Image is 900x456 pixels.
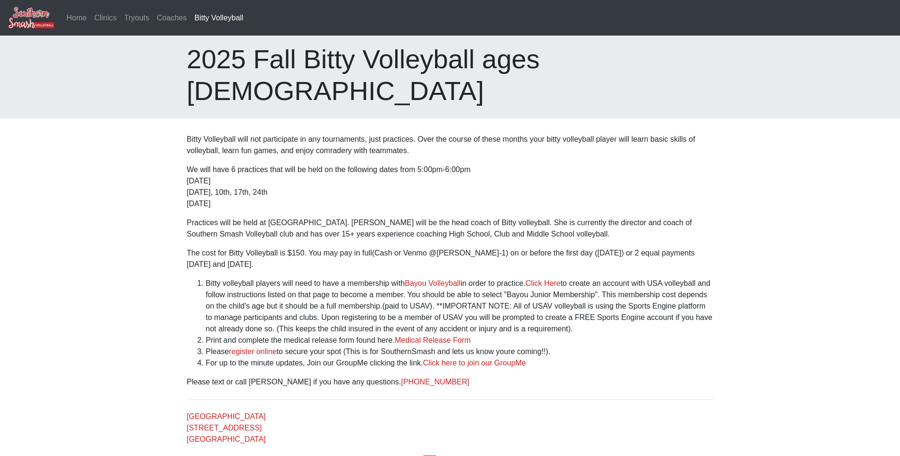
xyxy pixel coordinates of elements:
a: Clinics [91,9,121,27]
a: Medical Release Form [395,336,471,344]
a: Click here to join our GroupMe [423,359,526,367]
a: [PHONE_NUMBER] [401,378,469,386]
p: Practices will be held at [GEOGRAPHIC_DATA]. [PERSON_NAME] will be the head coach of Bitty volley... [187,217,714,240]
p: Please text or call [PERSON_NAME] if you have any questions. [187,376,714,388]
p: The cost for Bitty Volleyball is $150. You may pay in full(Cash or Venmo @[PERSON_NAME]-1) on or ... [187,247,714,270]
p: We will have 6 practices that will be held on the following dates from 5:00pm-6:00pm [DATE] [DATE... [187,164,714,210]
a: [GEOGRAPHIC_DATA][STREET_ADDRESS][GEOGRAPHIC_DATA] [187,412,266,443]
a: Coaches [153,9,191,27]
li: For up to the minute updates, Join our GroupMe clicking the link. [206,357,714,369]
li: Bitty volleyball players will need to have a membership with in order to practice. to create an a... [206,278,714,335]
a: Tryouts [121,9,153,27]
a: Bitty Volleyball [191,9,247,27]
p: Bitty Volleyball will not participate in any tournaments, just practices. Over the course of thes... [187,134,714,156]
a: Home [63,9,91,27]
a: Bayou Volleyball [405,279,460,287]
a: Click Here [526,279,561,287]
img: Southern Smash Volleyball [8,6,55,29]
li: Please to secure your spot (This is for SouthernSmash and lets us know youre coming!!). [206,346,714,357]
li: Print and complete the medical release form found here. [206,335,714,346]
h1: 2025 Fall Bitty Volleyball ages [DEMOGRAPHIC_DATA] [187,43,714,107]
a: register online [229,347,277,356]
